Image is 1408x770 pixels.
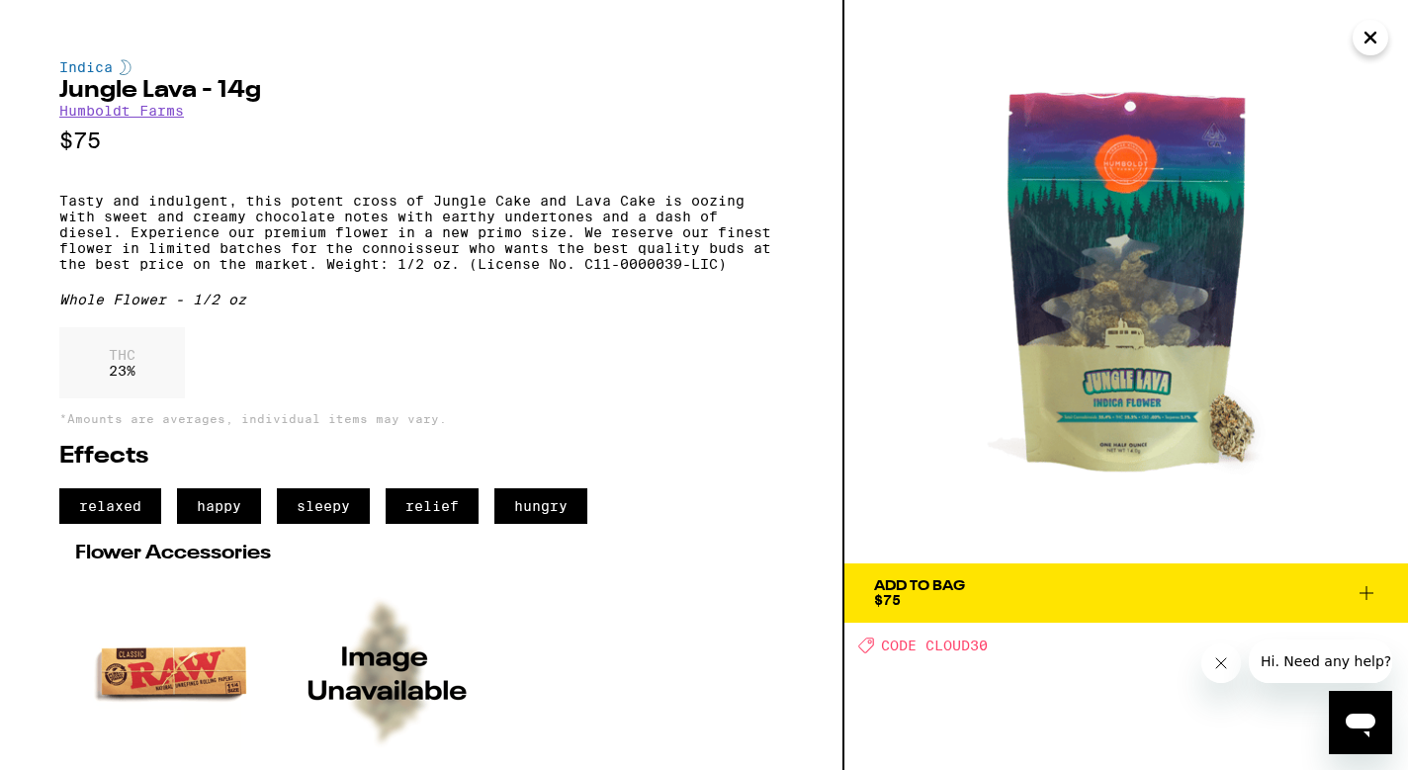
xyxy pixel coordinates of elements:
div: 23 % [59,327,185,398]
div: Indica [59,59,783,75]
button: Close [1353,20,1388,55]
span: CODE CLOUD30 [881,638,988,653]
span: hungry [494,488,587,524]
button: Add To Bag$75 [844,563,1408,623]
p: $75 [59,128,783,153]
h2: Flower Accessories [75,544,767,563]
p: THC [109,347,135,363]
iframe: Message from company [1249,640,1392,683]
img: indicaColor.svg [120,59,132,75]
p: Tasty and indulgent, this potent cross of Jungle Cake and Lava Cake is oozing with sweet and crea... [59,193,783,272]
div: Add To Bag [874,579,965,593]
span: sleepy [277,488,370,524]
h2: Jungle Lava - 14g [59,79,783,103]
div: Whole Flower - 1/2 oz [59,292,783,307]
iframe: Close message [1201,643,1241,683]
span: relief [386,488,479,524]
h2: Effects [59,445,783,469]
p: *Amounts are averages, individual items may vary. [59,412,783,425]
span: relaxed [59,488,161,524]
span: happy [177,488,261,524]
a: Humboldt Farms [59,103,184,119]
iframe: Button to launch messaging window [1329,691,1392,754]
span: $75 [874,592,901,608]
